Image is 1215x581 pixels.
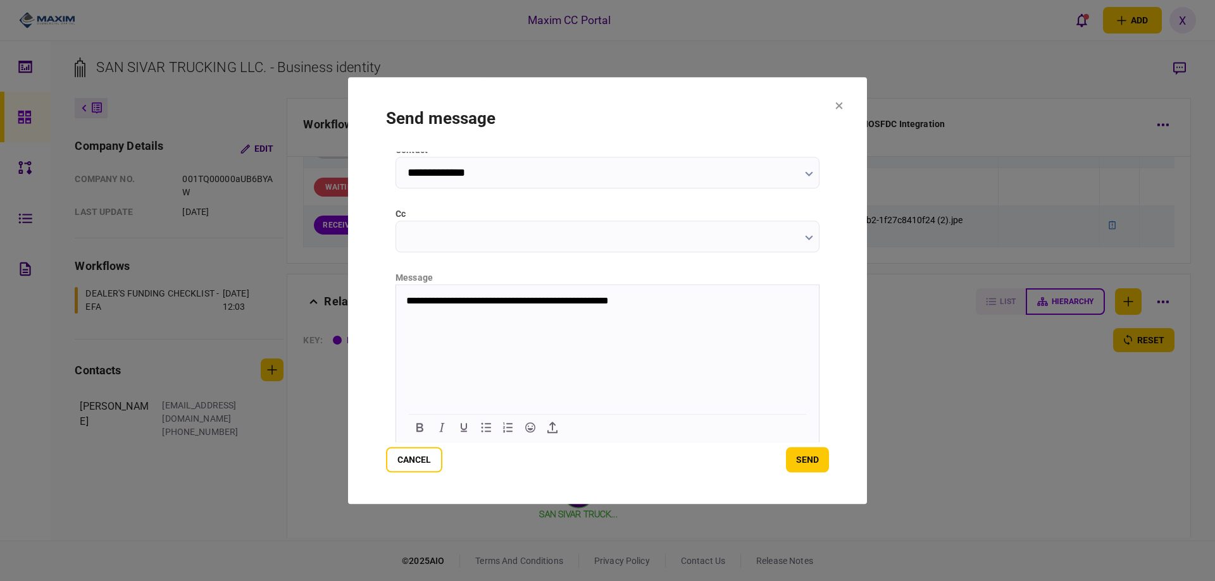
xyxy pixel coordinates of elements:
[396,157,819,188] input: contact
[520,419,541,436] button: Emojis
[497,419,519,436] button: Numbered list
[453,419,475,436] button: Underline
[409,419,430,436] button: Bold
[431,419,452,436] button: Italic
[786,447,829,472] button: send
[386,109,829,128] h1: send message
[396,221,819,252] input: cc
[386,447,442,472] button: Cancel
[475,419,497,436] button: Bullet list
[396,271,819,284] div: message
[396,207,819,221] label: cc
[396,285,819,412] iframe: Rich Text Area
